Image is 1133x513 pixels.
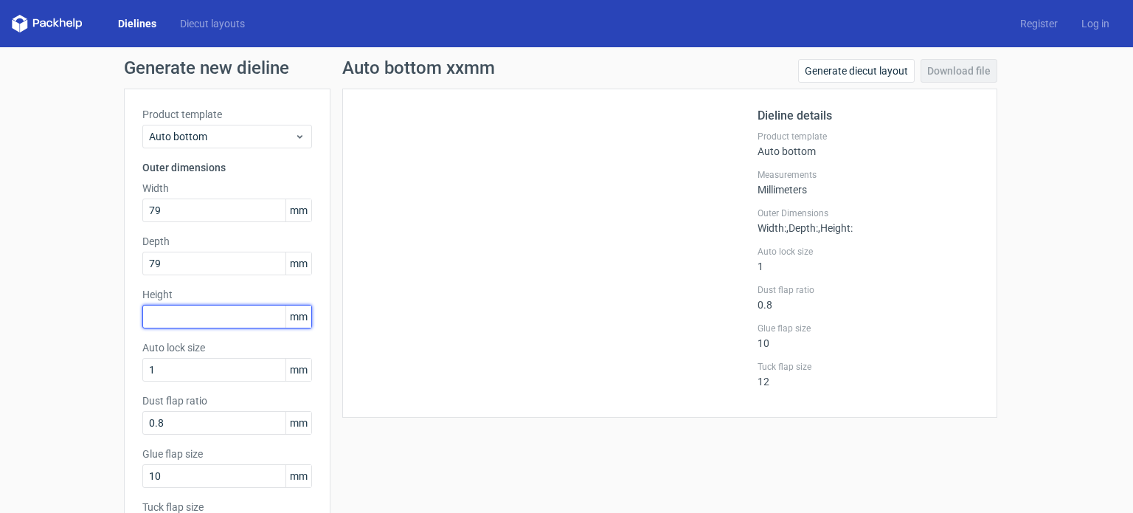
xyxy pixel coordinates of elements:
span: mm [285,252,311,275]
label: Dust flap ratio [758,284,979,296]
label: Measurements [758,169,979,181]
div: 1 [758,246,979,272]
span: mm [285,412,311,434]
div: 0.8 [758,284,979,311]
label: Auto lock size [758,246,979,258]
a: Diecut layouts [168,16,257,31]
span: Auto bottom [149,129,294,144]
label: Product template [758,131,979,142]
h3: Outer dimensions [142,160,312,175]
span: mm [285,359,311,381]
div: Millimeters [758,169,979,196]
label: Height [142,287,312,302]
label: Product template [142,107,312,122]
label: Tuck flap size [758,361,979,373]
span: , Height : [818,222,853,234]
label: Outer Dimensions [758,207,979,219]
span: mm [285,199,311,221]
label: Width [142,181,312,196]
div: 12 [758,361,979,388]
h2: Dieline details [758,107,979,125]
label: Dust flap ratio [142,393,312,408]
span: mm [285,306,311,328]
span: Width : [758,222,786,234]
a: Dielines [106,16,168,31]
div: 10 [758,323,979,349]
label: Glue flap size [758,323,979,334]
label: Glue flap size [142,447,312,461]
h1: Generate new dieline [124,59,1009,77]
a: Log in [1070,16,1121,31]
span: mm [285,465,311,487]
div: Auto bottom [758,131,979,157]
label: Auto lock size [142,340,312,355]
h1: Auto bottom xxmm [342,59,495,77]
span: , Depth : [786,222,818,234]
a: Generate diecut layout [798,59,915,83]
a: Register [1008,16,1070,31]
label: Depth [142,234,312,249]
